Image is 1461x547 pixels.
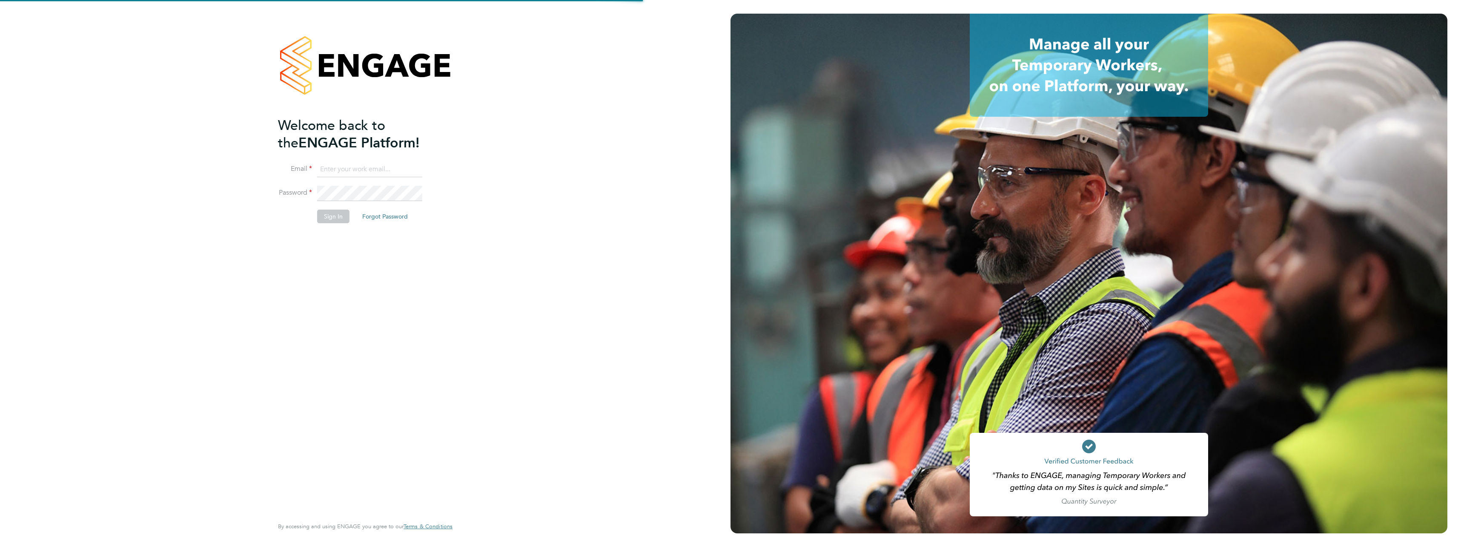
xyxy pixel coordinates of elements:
[317,210,349,223] button: Sign In
[317,162,422,177] input: Enter your work email...
[278,164,312,173] label: Email
[355,210,415,223] button: Forgot Password
[278,117,444,152] h2: ENGAGE Platform!
[278,117,385,151] span: Welcome back to the
[278,523,453,530] span: By accessing and using ENGAGE you agree to our
[404,523,453,530] a: Terms & Conditions
[278,188,312,197] label: Password
[404,523,453,530] span: Terms & Conditions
